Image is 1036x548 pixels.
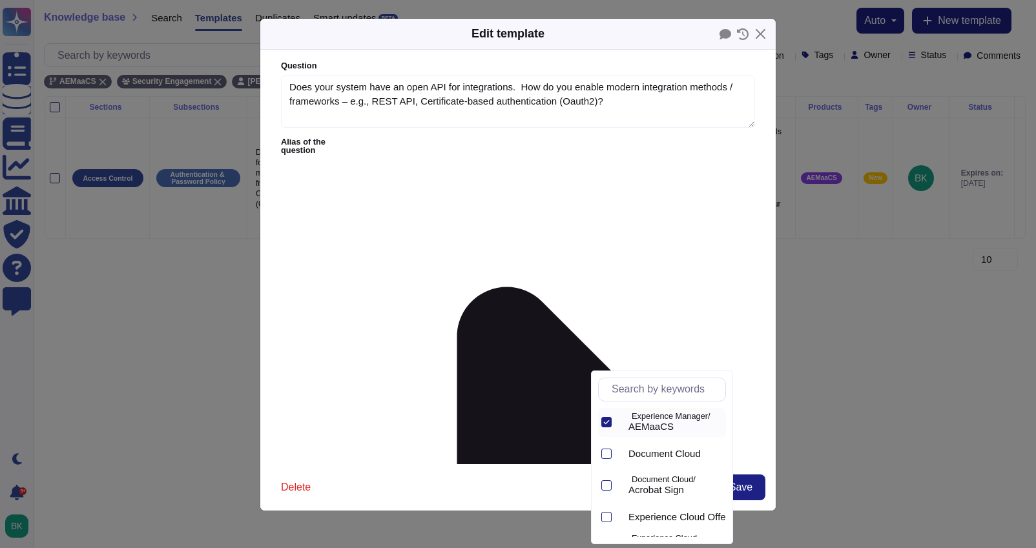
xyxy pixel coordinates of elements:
div: Document Cloud [628,448,721,460]
textarea: Does your system have an open API for integrations. How do you enable modern integration methods ... [281,76,755,128]
div: Document Cloud [618,440,726,469]
div: Edit template [471,25,544,43]
span: Experience Cloud Offering [628,511,742,523]
input: Search by keywords [605,378,725,401]
button: Save [701,474,765,500]
div: AEMaaCS [618,415,623,430]
div: Experience Cloud Offering [628,511,726,523]
div: Document Cloud [618,447,623,462]
div: Experience Cloud Offering [618,510,623,525]
div: AEMaaCS [618,408,726,437]
label: Question [281,62,755,70]
p: Document Cloud/ [632,476,721,484]
p: Experience Manager/ [632,412,721,421]
span: Delete [281,482,311,492]
button: Close [751,24,771,44]
div: Experience Cloud Offering [618,503,726,532]
div: Acrobat Sign [618,478,623,493]
span: Save [729,482,752,492]
span: Document Cloud [628,448,701,460]
span: AEMaaCS [628,421,674,432]
span: Acrobat Sign [628,484,684,496]
div: Acrobat Sign [618,471,726,500]
button: Delete [271,474,321,500]
div: AEMaaCS [628,421,721,432]
div: Acrobat Sign [628,484,721,496]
